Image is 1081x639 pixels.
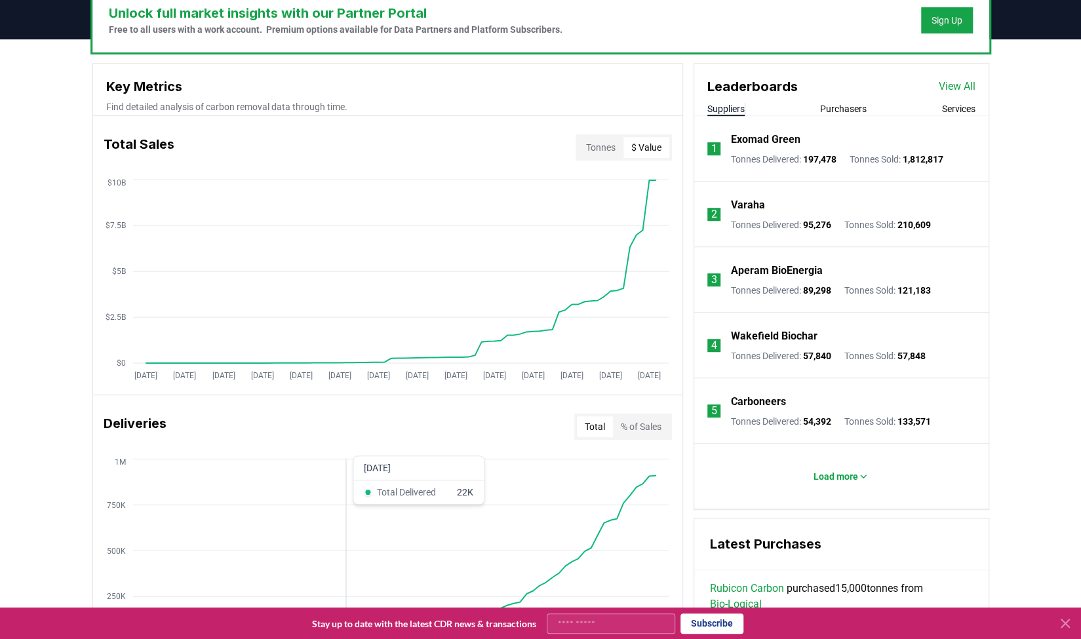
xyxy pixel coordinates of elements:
[897,285,931,296] span: 121,183
[844,415,931,428] p: Tonnes Sold :
[921,7,973,33] button: Sign Up
[710,581,973,612] span: purchased 15,000 tonnes from
[731,132,800,147] a: Exomad Green
[623,137,669,158] button: $ Value
[903,154,943,165] span: 1,812,817
[731,218,831,231] p: Tonnes Delivered :
[104,414,167,440] h3: Deliveries
[599,370,621,379] tspan: [DATE]
[106,546,125,555] tspan: 500K
[212,370,235,379] tspan: [DATE]
[106,500,125,509] tspan: 750K
[109,23,562,36] p: Free to all users with a work account. Premium options available for Data Partners and Platform S...
[897,416,931,427] span: 133,571
[710,596,762,612] a: Bio-Logical
[803,154,836,165] span: 197,478
[707,77,798,96] h3: Leaderboards
[710,534,973,554] h3: Latest Purchases
[711,272,717,288] p: 3
[803,351,831,361] span: 57,840
[366,370,389,379] tspan: [DATE]
[844,284,931,297] p: Tonnes Sold :
[638,370,661,379] tspan: [DATE]
[114,457,125,466] tspan: 1M
[613,416,669,437] button: % of Sales
[710,581,784,596] a: Rubicon Carbon
[707,102,745,115] button: Suppliers
[731,415,831,428] p: Tonnes Delivered :
[444,370,467,379] tspan: [DATE]
[107,178,125,187] tspan: $10B
[731,328,817,344] a: Wakefield Biochar
[109,3,562,23] h3: Unlock full market insights with our Partner Portal
[803,463,879,490] button: Load more
[844,349,926,362] p: Tonnes Sold :
[711,403,717,419] p: 5
[405,370,428,379] tspan: [DATE]
[939,79,975,94] a: View All
[711,338,717,353] p: 4
[711,206,717,222] p: 2
[850,153,943,166] p: Tonnes Sold :
[897,351,926,361] span: 57,848
[942,102,975,115] button: Services
[803,416,831,427] span: 54,392
[328,370,351,379] tspan: [DATE]
[731,349,831,362] p: Tonnes Delivered :
[482,370,505,379] tspan: [DATE]
[731,284,831,297] p: Tonnes Delivered :
[106,77,669,96] h3: Key Metrics
[578,137,623,158] button: Tonnes
[521,370,544,379] tspan: [DATE]
[105,221,125,230] tspan: $7.5B
[106,592,125,601] tspan: 250K
[134,370,157,379] tspan: [DATE]
[116,358,125,368] tspan: $0
[560,370,583,379] tspan: [DATE]
[731,197,765,213] a: Varaha
[111,267,125,276] tspan: $5B
[820,102,867,115] button: Purchasers
[173,370,196,379] tspan: [DATE]
[289,370,312,379] tspan: [DATE]
[803,285,831,296] span: 89,298
[731,394,786,410] a: Carboneers
[106,100,669,113] p: Find detailed analysis of carbon removal data through time.
[250,370,273,379] tspan: [DATE]
[803,220,831,230] span: 95,276
[844,218,931,231] p: Tonnes Sold :
[814,470,858,483] p: Load more
[104,134,174,161] h3: Total Sales
[577,416,613,437] button: Total
[731,263,823,279] a: Aperam BioEnergia
[105,313,125,322] tspan: $2.5B
[897,220,931,230] span: 210,609
[932,14,962,27] a: Sign Up
[711,141,717,157] p: 1
[731,153,836,166] p: Tonnes Delivered :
